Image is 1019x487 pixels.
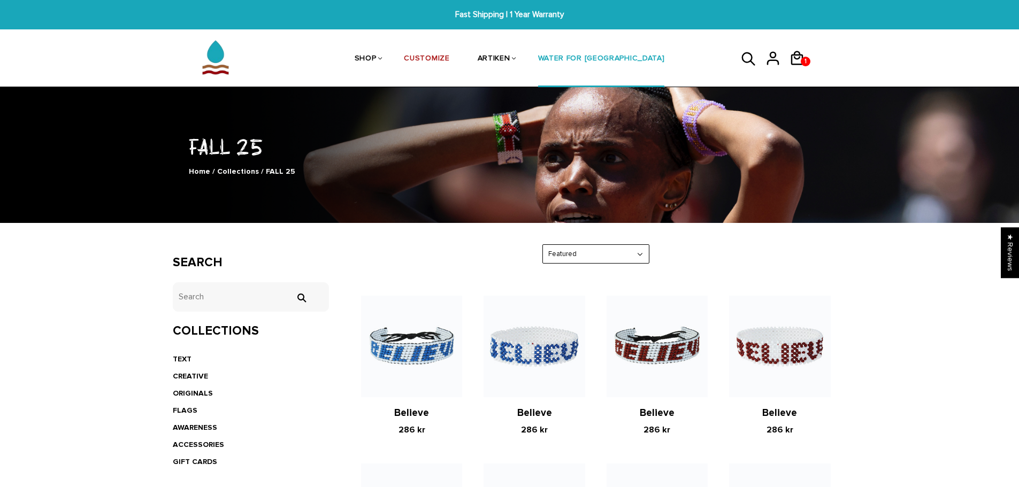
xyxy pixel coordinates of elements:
[394,407,429,419] a: Believe
[312,9,707,21] span: Fast Shipping | 1 Year Warranty
[802,54,809,69] span: 1
[1001,227,1019,278] div: Click to open Judge.me floating reviews tab
[173,255,330,270] h3: Search
[640,407,675,419] a: Believe
[173,406,197,415] a: FLAGS
[173,132,847,160] h1: FALL 25
[789,69,813,71] a: 1
[538,31,665,88] a: WATER FOR [GEOGRAPHIC_DATA]
[217,167,259,176] a: Collections
[173,440,224,449] a: ACCESSORIES
[290,293,312,303] input: Search
[173,323,330,339] h3: Collections
[261,167,264,176] span: /
[767,424,793,435] span: 286 kr
[478,31,510,88] a: ARTIKEN
[521,424,548,435] span: 286 kr
[173,457,217,466] a: GIFT CARDS
[173,354,191,364] a: TEXT
[517,407,552,419] a: Believe
[643,424,670,435] span: 286 kr
[189,167,210,176] a: Home
[404,31,449,88] a: CUSTOMIZE
[266,167,295,176] span: FALL 25
[762,407,797,419] a: Believe
[173,423,217,432] a: AWARENESS
[173,282,330,312] input: Search
[173,389,213,398] a: ORIGINALS
[212,167,215,176] span: /
[399,424,425,435] span: 286 kr
[355,31,377,88] a: SHOP
[173,372,208,381] a: CREATIVE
